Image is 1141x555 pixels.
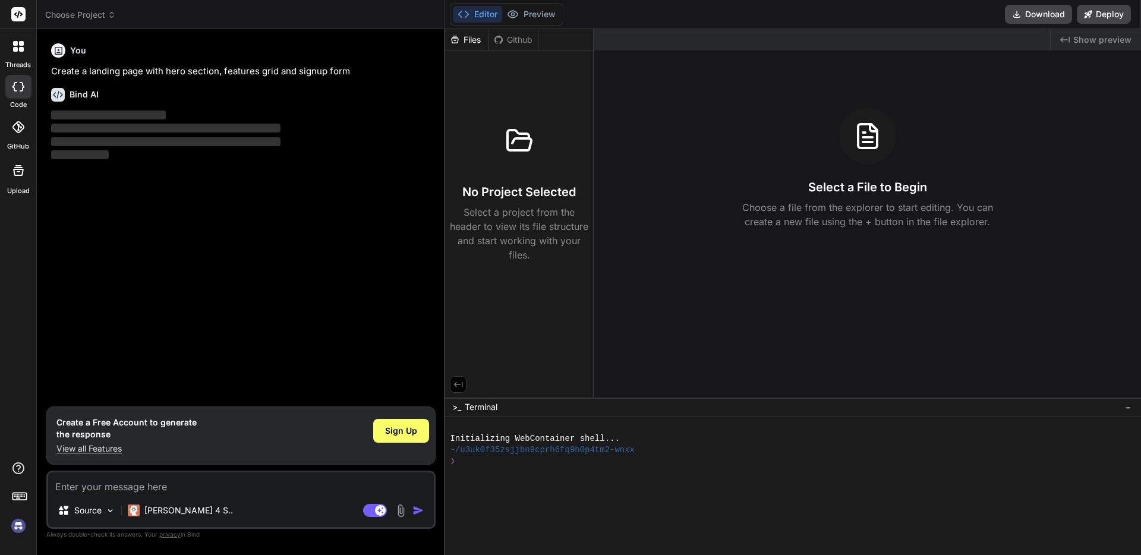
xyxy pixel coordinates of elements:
p: [PERSON_NAME] 4 S.. [144,504,233,516]
p: Create a landing page with hero section, features grid and signup form [51,65,433,78]
span: ❯ [450,456,455,467]
button: Preview [502,6,560,23]
h1: Create a Free Account to generate the response [56,417,197,440]
span: ‌ [51,111,166,119]
label: Upload [7,186,30,196]
span: Sign Up [385,425,417,437]
h3: No Project Selected [462,184,576,200]
h6: You [70,45,86,56]
p: Select a project from the header to view its file structure and start working with your files. [450,205,588,262]
span: Choose Project [45,9,116,21]
img: attachment [394,504,408,518]
label: threads [5,60,31,70]
h3: Select a File to Begin [808,179,927,195]
img: signin [8,516,29,536]
label: GitHub [7,141,29,152]
span: Initializing WebContainer shell... [450,433,619,444]
h6: Bind AI [70,89,99,100]
span: ‌ [51,124,280,133]
div: Files [445,34,488,46]
p: View all Features [56,443,197,455]
p: Choose a file from the explorer to start editing. You can create a new file using the + button in... [735,200,1001,229]
img: Claude 4 Sonnet [128,504,140,516]
span: Terminal [465,401,497,413]
button: Editor [453,6,502,23]
span: ‌ [51,137,280,146]
button: Download [1005,5,1072,24]
span: − [1125,401,1131,413]
div: Github [489,34,538,46]
button: − [1123,398,1134,417]
img: icon [412,504,424,516]
span: privacy [159,531,181,538]
span: ‌ [51,150,109,159]
span: Show preview [1073,34,1131,46]
span: >_ [452,401,461,413]
img: Pick Models [105,506,115,516]
p: Always double-check its answers. Your in Bind [46,529,436,540]
span: ~/u3uk0f35zsjjbn9cprh6fq9h0p4tm2-wnxx [450,444,635,456]
label: code [10,100,27,110]
button: Deploy [1077,5,1131,24]
p: Source [74,504,102,516]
